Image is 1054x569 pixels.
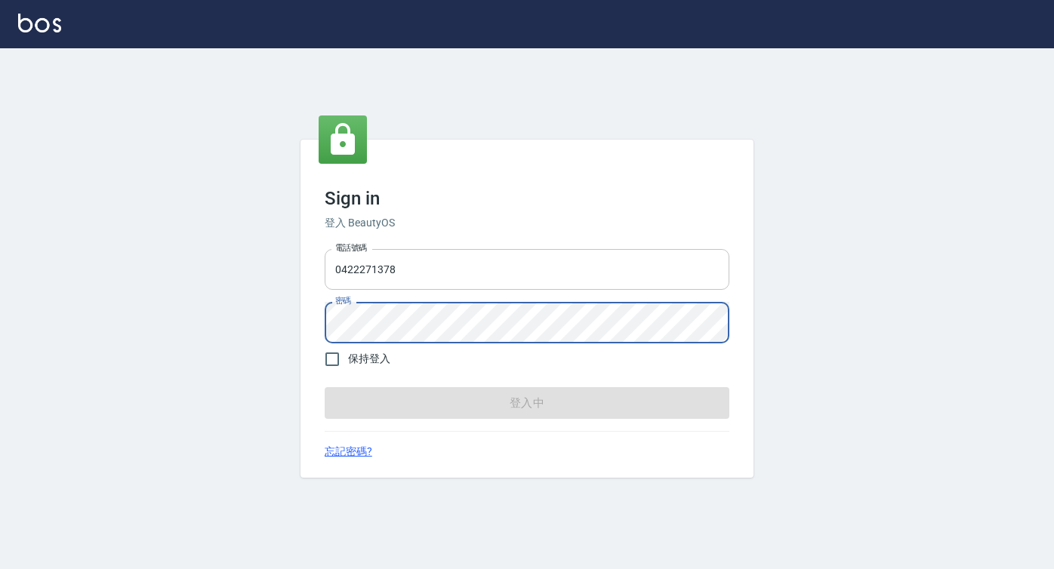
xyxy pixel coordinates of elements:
h6: 登入 BeautyOS [325,215,729,231]
label: 電話號碼 [335,242,367,254]
span: 保持登入 [348,351,390,367]
img: Logo [18,14,61,32]
label: 密碼 [335,295,351,306]
a: 忘記密碼? [325,444,372,460]
h3: Sign in [325,188,729,209]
